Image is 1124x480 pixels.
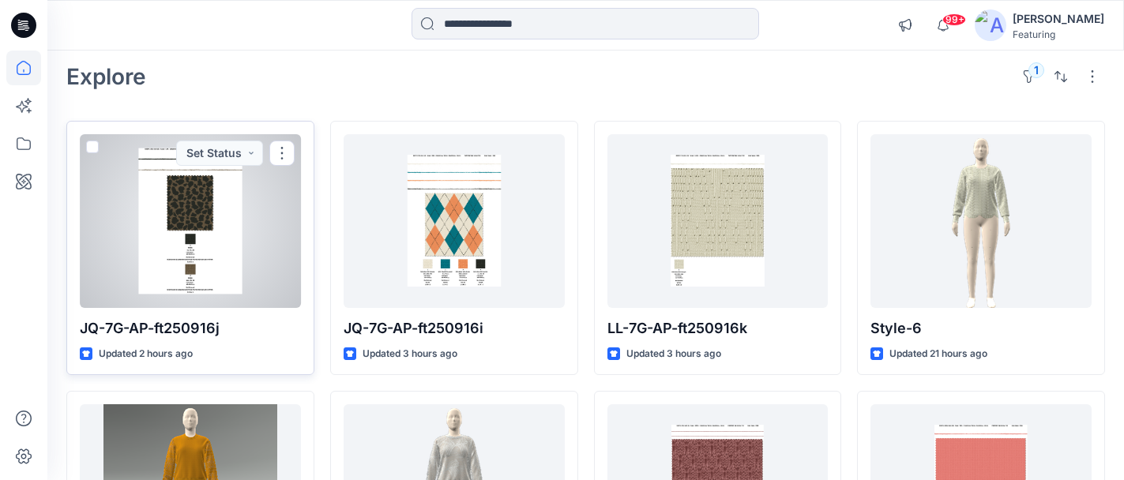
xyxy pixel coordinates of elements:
[80,317,301,339] p: JQ-7G-AP-ft250916j
[626,346,721,362] p: Updated 3 hours ago
[1017,64,1042,89] button: 1
[66,64,146,89] h2: Explore
[363,346,457,362] p: Updated 3 hours ago
[344,134,565,308] a: JQ-7G-AP-ft250916i
[942,13,966,26] span: 99+
[889,346,987,362] p: Updated 21 hours ago
[1013,9,1104,28] div: [PERSON_NAME]
[975,9,1006,41] img: avatar
[607,317,829,339] p: LL-7G-AP-ft250916k
[344,317,565,339] p: JQ-7G-AP-ft250916i
[99,346,193,362] p: Updated 2 hours ago
[870,317,1092,339] p: Style-6
[870,134,1092,308] a: Style-6
[1013,28,1104,40] div: Featuring
[607,134,829,308] a: LL-7G-AP-ft250916k
[80,134,301,308] a: JQ-7G-AP-ft250916j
